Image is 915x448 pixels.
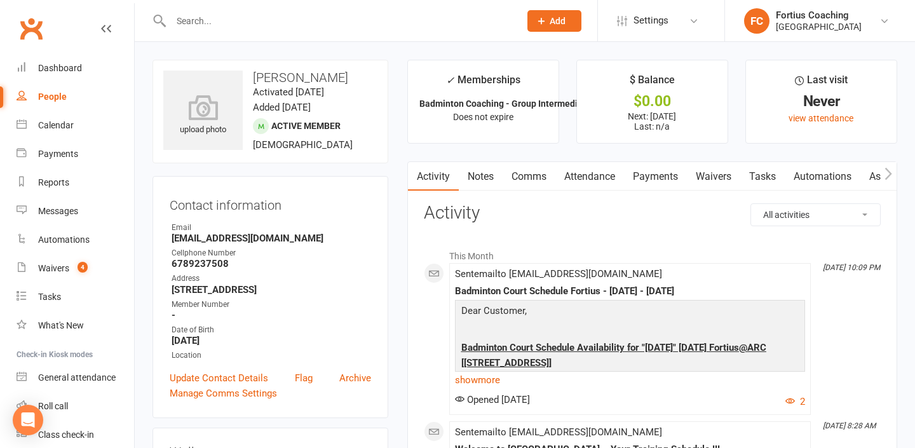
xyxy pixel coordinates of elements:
[253,139,353,151] span: [DEMOGRAPHIC_DATA]
[459,162,503,191] a: Notes
[757,95,885,108] div: Never
[588,95,716,108] div: $0.00
[789,113,853,123] a: view attendance
[550,16,566,26] span: Add
[424,243,881,263] li: This Month
[172,350,371,362] div: Location
[588,111,716,132] p: Next: [DATE] Last: n/a
[823,263,880,272] i: [DATE] 10:09 PM
[458,303,802,322] p: Dear Customer,
[170,193,371,212] h3: Contact information
[295,370,313,386] a: Flag
[38,292,61,302] div: Tasks
[446,72,520,95] div: Memberships
[17,140,134,168] a: Payments
[17,363,134,392] a: General attendance kiosk mode
[455,426,662,438] span: Sent email to [EMAIL_ADDRESS][DOMAIN_NAME]
[408,162,459,191] a: Activity
[339,370,371,386] a: Archive
[38,206,78,216] div: Messages
[17,226,134,254] a: Automations
[17,197,134,226] a: Messages
[38,177,69,187] div: Reports
[271,121,341,131] span: Active member
[455,371,805,389] a: show more
[38,430,94,440] div: Class check-in
[795,72,848,95] div: Last visit
[172,324,371,336] div: Date of Birth
[744,8,769,34] div: FC
[455,268,662,280] span: Sent email to [EMAIL_ADDRESS][DOMAIN_NAME]
[785,394,805,409] button: 2
[17,54,134,83] a: Dashboard
[17,254,134,283] a: Waivers 4
[446,74,454,86] i: ✓
[17,168,134,197] a: Reports
[776,10,862,21] div: Fortius Coaching
[461,342,766,369] span: Badminton Court Schedule Availability for "[DATE]" [DATE] Fortius@ARC [[STREET_ADDRESS]]
[38,401,68,411] div: Roll call
[740,162,785,191] a: Tasks
[823,421,876,430] i: [DATE] 8:28 AM
[38,320,84,330] div: What's New
[172,309,371,321] strong: -
[38,234,90,245] div: Automations
[527,10,581,32] button: Add
[38,63,82,73] div: Dashboard
[15,13,47,44] a: Clubworx
[17,311,134,340] a: What's New
[172,335,371,346] strong: [DATE]
[163,71,377,85] h3: [PERSON_NAME]
[424,203,881,223] h3: Activity
[455,286,805,297] div: Badminton Court Schedule Fortius - [DATE] - [DATE]
[172,222,371,234] div: Email
[170,386,277,401] a: Manage Comms Settings
[38,372,116,383] div: General attendance
[38,92,67,102] div: People
[630,72,675,95] div: $ Balance
[13,405,43,435] div: Open Intercom Messenger
[419,98,591,109] strong: Badminton Coaching - Group Intermediate
[785,162,860,191] a: Automations
[172,247,371,259] div: Cellphone Number
[453,112,513,122] span: Does not expire
[172,233,371,244] strong: [EMAIL_ADDRESS][DOMAIN_NAME]
[172,284,371,295] strong: [STREET_ADDRESS]
[172,299,371,311] div: Member Number
[634,6,668,35] span: Settings
[17,83,134,111] a: People
[172,273,371,285] div: Address
[455,394,530,405] span: Opened [DATE]
[38,263,69,273] div: Waivers
[163,95,243,137] div: upload photo
[253,86,324,98] time: Activated [DATE]
[172,258,371,269] strong: 6789237508
[17,111,134,140] a: Calendar
[776,21,862,32] div: [GEOGRAPHIC_DATA]
[503,162,555,191] a: Comms
[38,120,74,130] div: Calendar
[170,370,268,386] a: Update Contact Details
[253,102,311,113] time: Added [DATE]
[687,162,740,191] a: Waivers
[167,12,511,30] input: Search...
[78,262,88,273] span: 4
[17,392,134,421] a: Roll call
[624,162,687,191] a: Payments
[17,283,134,311] a: Tasks
[555,162,624,191] a: Attendance
[38,149,78,159] div: Payments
